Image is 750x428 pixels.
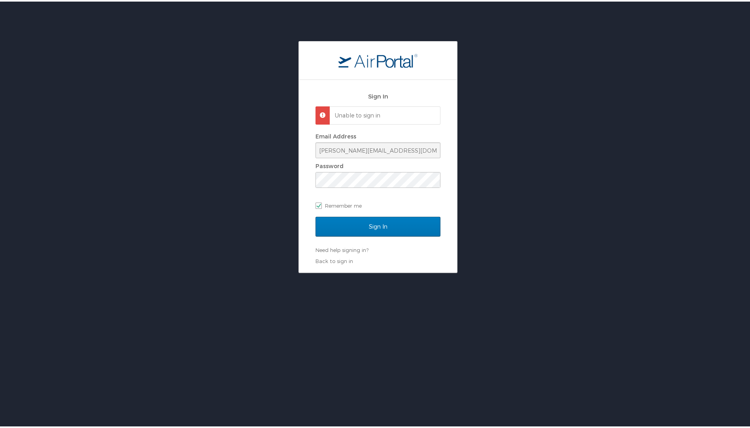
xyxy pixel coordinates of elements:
[315,215,440,235] input: Sign In
[335,110,433,118] p: Unable to sign in
[315,256,353,263] a: Back to sign in
[338,52,418,66] img: logo
[315,245,368,252] a: Need help signing in?
[315,131,356,138] label: Email Address
[315,161,344,168] label: Password
[315,90,440,99] h2: Sign In
[315,198,440,210] label: Remember me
